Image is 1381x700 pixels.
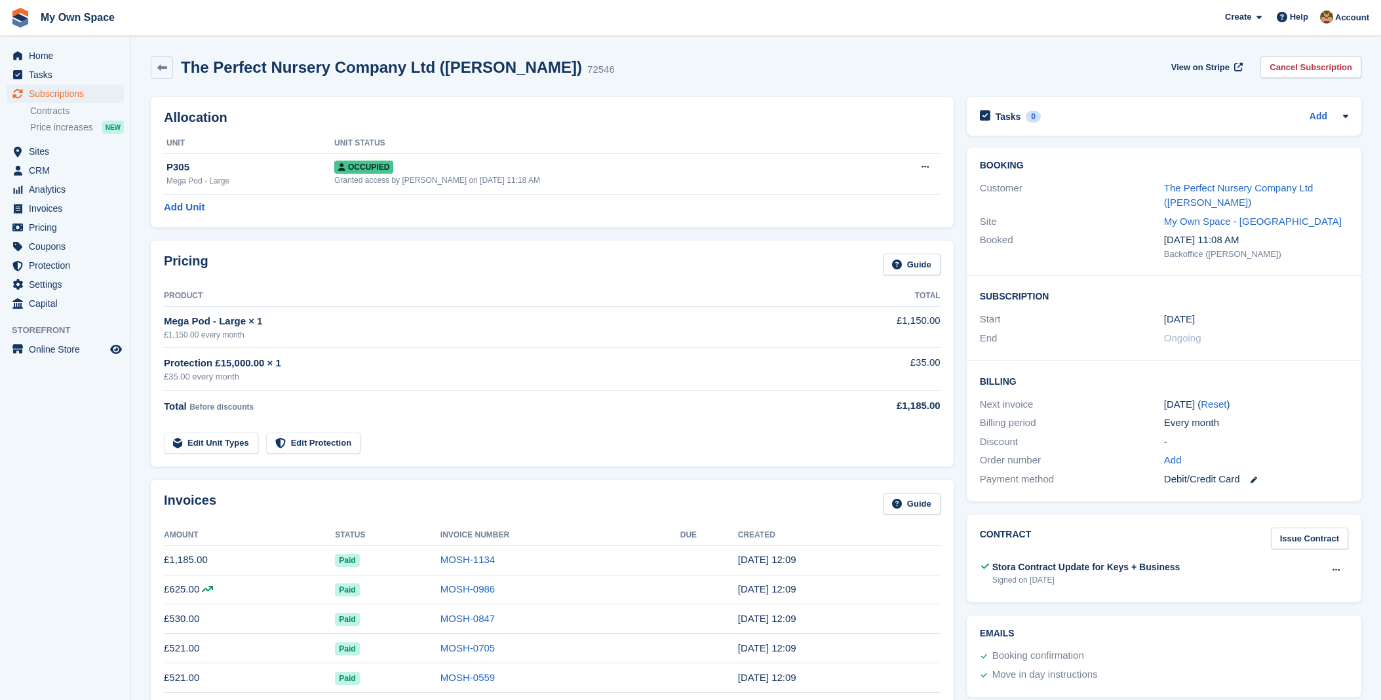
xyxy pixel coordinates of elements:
time: 2025-02-13 01:00:00 UTC [1164,312,1195,327]
span: Online Store [29,340,107,359]
div: [DATE] ( ) [1164,397,1348,412]
a: menu [7,180,124,199]
h2: Invoices [164,493,216,515]
a: MOSH-0559 [440,672,495,683]
a: menu [7,161,124,180]
a: My Own Space [35,7,120,28]
div: £1,185.00 [799,399,941,414]
div: Signed on [DATE] [992,574,1180,586]
div: Every month [1164,416,1348,431]
td: £1,185.00 [164,545,335,575]
span: Settings [29,275,107,294]
td: £625.00 [164,575,335,604]
div: Start [980,312,1164,327]
a: MOSH-1134 [440,554,495,565]
span: Home [29,47,107,65]
span: Before discounts [189,402,254,412]
div: Customer [980,181,1164,210]
div: £1,150.00 every month [164,329,799,341]
span: Price increases [30,121,93,134]
span: Paid [335,642,359,655]
a: menu [7,275,124,294]
span: Paid [335,672,359,685]
div: 72546 [587,62,615,77]
span: Subscriptions [29,85,107,103]
a: menu [7,237,124,256]
a: View on Stripe [1166,56,1245,78]
h2: Allocation [164,110,941,125]
a: Cancel Subscription [1260,56,1361,78]
span: Analytics [29,180,107,199]
a: Preview store [108,341,124,357]
a: menu [7,256,124,275]
a: Issue Contract [1271,528,1348,549]
div: Site [980,214,1164,229]
h2: Tasks [996,111,1021,123]
td: £521.00 [164,663,335,693]
div: Granted access by [PERSON_NAME] on [DATE] 11:18 AM [334,174,869,186]
div: Booking confirmation [992,648,1084,664]
div: Mega Pod - Large [166,175,334,187]
img: stora-icon-8386f47178a22dfd0bd8f6a31ec36ba5ce8667c1dd55bd0f319d3a0aa187defe.svg [10,8,30,28]
th: Product [164,286,799,307]
time: 2025-07-13 11:09:39 UTC [738,613,796,624]
div: NEW [102,121,124,134]
td: £521.00 [164,634,335,663]
a: Edit Unit Types [164,433,258,454]
th: Due [680,525,738,546]
a: Contracts [30,105,124,117]
div: Next invoice [980,397,1164,412]
th: Unit Status [334,133,869,154]
time: 2025-08-13 11:09:40 UTC [738,583,796,594]
th: Unit [164,133,334,154]
h2: Pricing [164,254,208,275]
a: The Perfect Nursery Company Ltd ([PERSON_NAME]) [1164,182,1313,208]
div: Move in day instructions [992,667,1098,683]
span: Storefront [12,324,130,337]
div: Protection £15,000.00 × 1 [164,356,799,371]
span: Coupons [29,237,107,256]
div: Discount [980,435,1164,450]
div: P305 [166,160,334,175]
div: [DATE] 11:08 AM [1164,233,1348,248]
span: Occupied [334,161,393,174]
td: £530.00 [164,604,335,634]
span: Invoices [29,199,107,218]
td: £1,150.00 [799,306,941,347]
a: Reset [1201,399,1226,410]
time: 2025-06-13 11:09:24 UTC [738,642,796,653]
a: Add [1310,109,1327,125]
h2: Emails [980,629,1348,639]
div: Debit/Credit Card [1164,472,1348,487]
span: Paid [335,554,359,567]
a: MOSH-0847 [440,613,495,624]
a: Price increases NEW [30,120,124,134]
td: £35.00 [799,348,941,391]
a: menu [7,340,124,359]
div: Order number [980,453,1164,468]
a: Edit Protection [266,433,360,454]
a: Add Unit [164,200,204,215]
div: 0 [1026,111,1041,123]
div: Booked [980,233,1164,260]
span: Pricing [29,218,107,237]
span: Paid [335,583,359,596]
time: 2025-09-13 11:09:32 UTC [738,554,796,565]
th: Total [799,286,941,307]
th: Amount [164,525,335,546]
span: Ongoing [1164,332,1201,343]
img: Keely Collin [1320,10,1333,24]
a: menu [7,142,124,161]
a: menu [7,199,124,218]
a: menu [7,66,124,84]
a: menu [7,85,124,103]
span: Protection [29,256,107,275]
div: Mega Pod - Large × 1 [164,314,799,329]
a: Guide [883,493,941,515]
div: End [980,331,1164,346]
span: Capital [29,294,107,313]
div: Payment method [980,472,1164,487]
span: CRM [29,161,107,180]
span: View on Stripe [1171,61,1230,74]
span: Total [164,400,187,412]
